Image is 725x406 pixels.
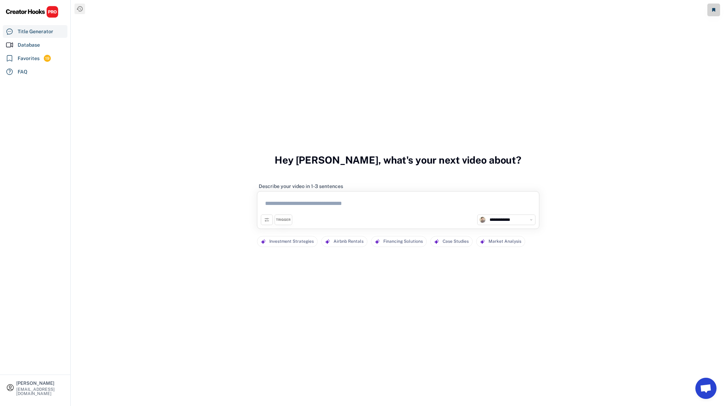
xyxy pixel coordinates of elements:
div: Favorites [18,55,40,62]
div: Describe your video in 1-3 sentences [259,183,343,189]
div: [EMAIL_ADDRESS][DOMAIN_NAME] [16,387,64,396]
div: Case Studies [443,236,469,247]
div: Title Generator [18,28,53,35]
div: Database [18,41,40,49]
div: Market Analysis [489,236,521,247]
div: FAQ [18,68,28,76]
img: channels4_profile.jpg [479,217,486,223]
div: 19 [44,55,51,61]
div: Airbnb Rentals [334,236,364,247]
div: Investment Strategies [269,236,314,247]
div: [PERSON_NAME] [16,381,64,386]
div: TRIGGER [276,218,290,222]
h3: Hey [PERSON_NAME], what's your next video about? [275,147,521,173]
div: Financing Solutions [383,236,423,247]
a: Ouvrir le chat [695,378,717,399]
img: CHPRO%20Logo.svg [6,6,59,18]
